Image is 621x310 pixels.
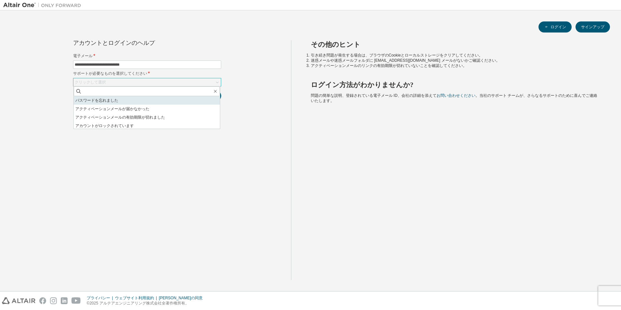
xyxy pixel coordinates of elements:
p: © [87,301,207,306]
div: アカウントとログインのヘルプ [73,40,192,45]
li: 迷惑メールや迷惑メールフォルダに [EMAIL_ADDRESS][DOMAIN_NAME] メールがないかご確認ください。 [311,58,599,63]
h2: その他のヒント [311,40,599,49]
li: パスワードを忘れました [74,96,220,105]
button: サインアップ [576,21,610,32]
div: [PERSON_NAME]の同意 [159,295,207,301]
li: 引き続き問題が発生する場合は、ブラウザのCookieとローカルストレージをクリアしてください。 [311,53,599,58]
font: ログイン [551,24,566,30]
font: 電子メール [73,53,93,58]
span: 問題の簡単な説明、登録されている電子メール ID、会社の詳細を添えて 。当社のサポート チームが、さらなるサポートのために喜んでご連絡いたします。 [311,93,598,103]
div: ウェブサイト利用規約 [115,295,159,301]
img: linkedin.svg [61,297,68,304]
div: クリックして選択 [75,80,106,85]
div: プライバシー [87,295,115,301]
a: お問い合わせください [437,93,475,98]
h2: ログイン方法がわかりませんか? [311,81,599,89]
li: アクティベーションメールのリンクの有効期限が切れていないことを確認してください。 [311,63,599,68]
img: youtube.svg [71,297,81,304]
button: ログイン [539,21,572,32]
font: サポートが必要なものを選択してください [73,71,147,76]
img: altair_logo.svg [2,297,35,304]
img: instagram.svg [50,297,57,304]
font: 2025 アルテアエンジニアリング株式会社全著作権所有。 [90,301,189,305]
img: facebook.svg [39,297,46,304]
div: クリックして選択 [73,78,221,86]
img: アルタイルワン [3,2,84,8]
